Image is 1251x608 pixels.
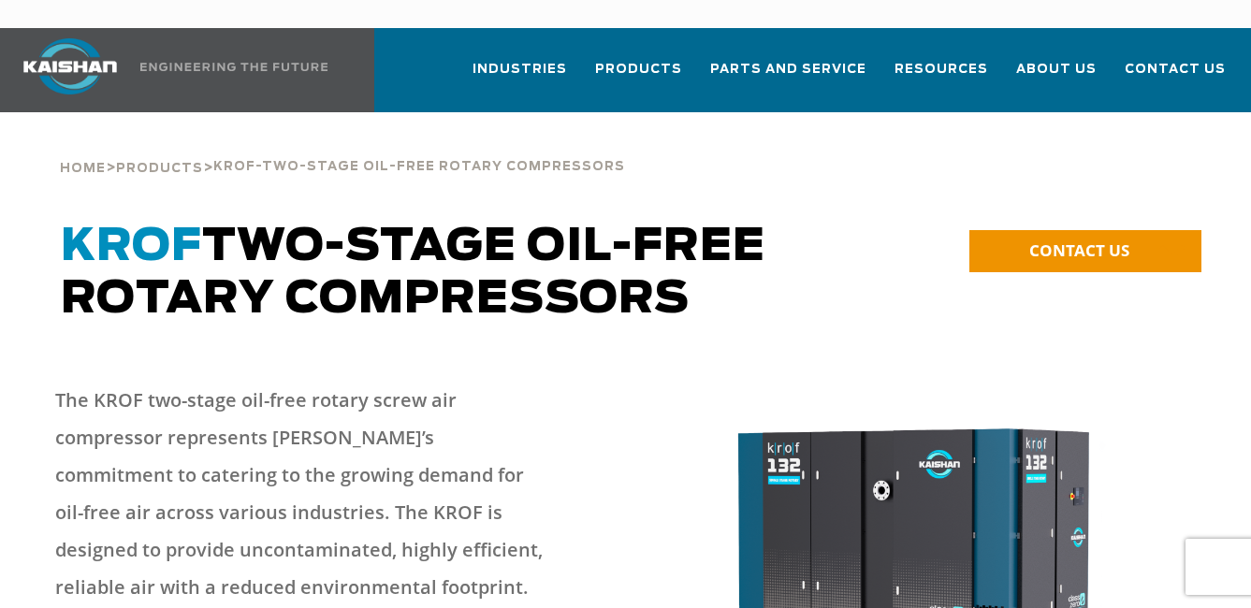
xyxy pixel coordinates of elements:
[1125,59,1226,80] span: Contact Us
[60,112,1189,183] div: > >
[895,45,988,109] a: Resources
[710,45,866,109] a: Parts and Service
[595,59,682,80] span: Products
[710,59,866,80] span: Parts and Service
[1016,45,1097,109] a: About Us
[473,59,567,80] span: Industries
[1016,59,1097,80] span: About Us
[60,159,106,176] a: Home
[116,159,203,176] a: Products
[61,224,765,322] span: TWO-STAGE OIL-FREE ROTARY COMPRESSORS
[213,161,625,173] span: KROF-TWO-STAGE OIL-FREE ROTARY COMPRESSORS
[969,230,1201,272] a: CONTACT US
[116,163,203,175] span: Products
[473,45,567,109] a: Industries
[1125,45,1226,109] a: Contact Us
[60,163,106,175] span: Home
[595,45,682,109] a: Products
[61,224,202,269] span: KROF
[895,59,988,80] span: Resources
[1029,239,1129,261] span: CONTACT US
[140,63,327,71] img: Engineering the future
